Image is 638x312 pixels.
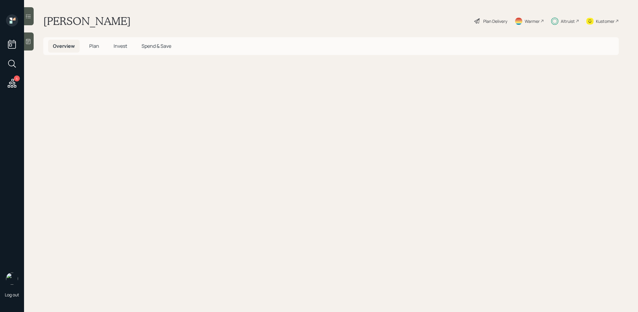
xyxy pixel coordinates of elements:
div: Kustomer [596,18,615,24]
span: Invest [114,43,127,49]
span: Overview [53,43,75,49]
img: treva-nostdahl-headshot.png [6,273,18,285]
div: Altruist [561,18,575,24]
div: 4 [14,75,20,81]
span: Spend & Save [142,43,171,49]
div: Log out [5,292,19,298]
div: Plan Delivery [483,18,507,24]
span: Plan [89,43,99,49]
div: Warmer [525,18,540,24]
h1: [PERSON_NAME] [43,14,131,28]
